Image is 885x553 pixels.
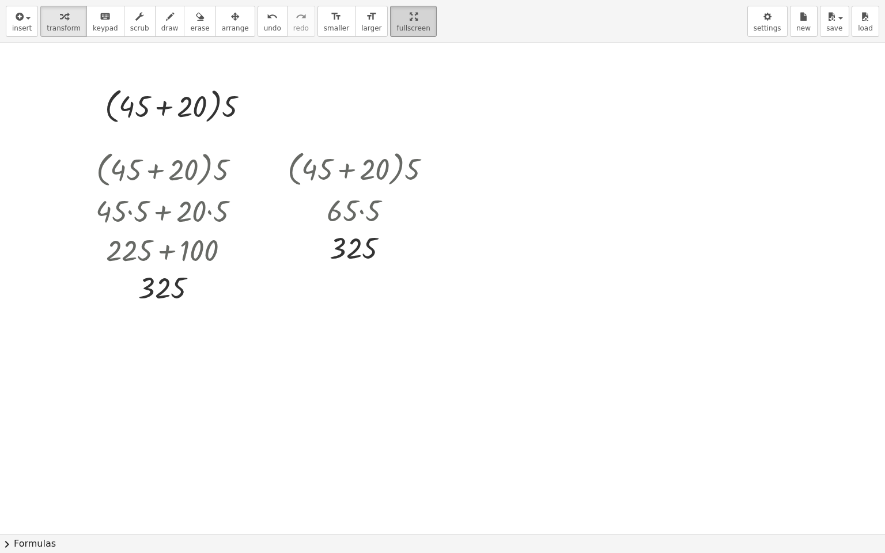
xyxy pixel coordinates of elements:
span: insert [12,24,32,32]
i: undo [267,10,278,24]
button: redoredo [287,6,315,37]
i: keyboard [100,10,111,24]
button: undoundo [258,6,288,37]
button: load [852,6,879,37]
button: fullscreen [390,6,436,37]
button: draw [155,6,185,37]
i: format_size [331,10,342,24]
span: arrange [222,24,249,32]
button: transform [40,6,87,37]
span: draw [161,24,179,32]
button: erase [184,6,215,37]
span: undo [264,24,281,32]
span: larger [361,24,381,32]
button: save [820,6,849,37]
span: scrub [130,24,149,32]
span: smaller [324,24,349,32]
span: save [826,24,842,32]
button: keyboardkeypad [86,6,124,37]
span: load [858,24,873,32]
button: format_sizesmaller [317,6,355,37]
span: redo [293,24,309,32]
span: transform [47,24,81,32]
span: settings [754,24,781,32]
span: keypad [93,24,118,32]
span: erase [190,24,209,32]
button: insert [6,6,38,37]
i: format_size [366,10,377,24]
button: format_sizelarger [355,6,388,37]
span: new [796,24,811,32]
button: arrange [215,6,255,37]
span: fullscreen [396,24,430,32]
button: new [790,6,818,37]
button: scrub [124,6,156,37]
i: redo [296,10,307,24]
button: settings [747,6,788,37]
